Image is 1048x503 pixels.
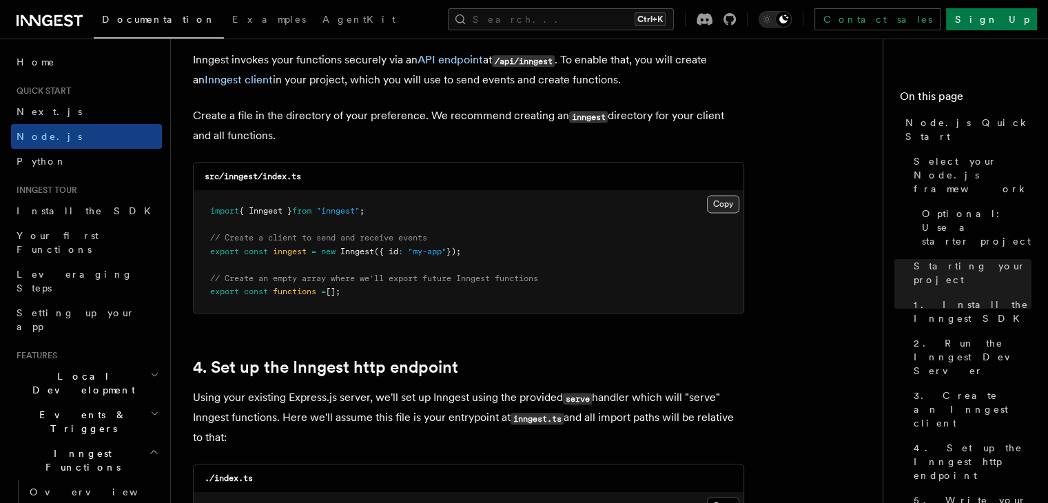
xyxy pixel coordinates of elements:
span: Inngest tour [11,185,77,196]
code: ./index.ts [205,473,253,483]
a: Your first Functions [11,223,162,262]
a: 1. Install the Inngest SDK [908,292,1031,331]
a: Inngest client [205,73,273,86]
span: Leveraging Steps [17,269,133,294]
span: 1. Install the Inngest SDK [914,298,1031,325]
a: Next.js [11,99,162,124]
span: new [321,247,336,256]
span: import [210,206,239,216]
code: inngest [569,111,608,123]
span: functions [273,287,316,296]
span: }); [446,247,461,256]
span: Next.js [17,106,82,117]
code: inngest.ts [511,413,564,424]
span: Your first Functions [17,230,99,255]
p: Using your existing Express.js server, we'll set up Inngest using the provided handler which will... [193,388,744,447]
a: Examples [224,4,314,37]
p: Inngest invokes your functions securely via an at . To enable that, you will create an in your pr... [193,50,744,90]
span: const [244,247,268,256]
span: 4. Set up the Inngest http endpoint [914,441,1031,482]
a: Install the SDK [11,198,162,223]
a: Select your Node.js framework [908,149,1031,201]
span: Node.js Quick Start [905,116,1031,143]
span: "inngest" [316,206,360,216]
button: Toggle dark mode [759,11,792,28]
span: 3. Create an Inngest client [914,389,1031,430]
button: Events & Triggers [11,402,162,441]
span: ; [360,206,364,216]
button: Search...Ctrl+K [448,8,674,30]
a: Node.js [11,124,162,149]
span: Events & Triggers [11,408,150,435]
span: Features [11,350,57,361]
kbd: Ctrl+K [635,12,666,26]
span: Quick start [11,85,71,96]
button: Local Development [11,364,162,402]
span: inngest [273,247,307,256]
code: src/inngest/index.ts [205,172,301,181]
a: Documentation [94,4,224,39]
a: API endpoint [418,53,483,66]
span: Python [17,156,67,167]
span: from [292,206,311,216]
a: 2. Run the Inngest Dev Server [908,331,1031,383]
a: Optional: Use a starter project [916,201,1031,254]
button: Inngest Functions [11,441,162,480]
span: Documentation [102,14,216,25]
span: []; [326,287,340,296]
span: Local Development [11,369,150,397]
span: Optional: Use a starter project [922,207,1031,248]
a: AgentKit [314,4,404,37]
span: Setting up your app [17,307,135,332]
span: Overview [30,486,172,497]
span: "my-app" [408,247,446,256]
span: Inngest [340,247,374,256]
span: // Create a client to send and receive events [210,233,427,243]
span: // Create an empty array where we'll export future Inngest functions [210,274,538,283]
span: { Inngest } [239,206,292,216]
span: 2. Run the Inngest Dev Server [914,336,1031,378]
span: Starting your project [914,259,1031,287]
span: export [210,287,239,296]
span: Home [17,55,55,69]
span: AgentKit [322,14,395,25]
a: Starting your project [908,254,1031,292]
a: Setting up your app [11,300,162,339]
a: Node.js Quick Start [900,110,1031,149]
a: Home [11,50,162,74]
a: Contact sales [814,8,941,30]
a: Leveraging Steps [11,262,162,300]
a: Python [11,149,162,174]
span: ({ id [374,247,398,256]
span: Install the SDK [17,205,159,216]
code: /api/inngest [492,55,555,67]
span: Examples [232,14,306,25]
span: Select your Node.js framework [914,154,1031,196]
a: Sign Up [946,8,1037,30]
span: Inngest Functions [11,446,149,474]
a: 3. Create an Inngest client [908,383,1031,435]
h4: On this page [900,88,1031,110]
button: Copy [707,195,739,213]
span: export [210,247,239,256]
span: : [398,247,403,256]
a: 4. Set up the Inngest http endpoint [908,435,1031,488]
span: Node.js [17,131,82,142]
span: const [244,287,268,296]
a: 4. Set up the Inngest http endpoint [193,358,458,377]
span: = [321,287,326,296]
code: serve [563,393,592,404]
p: Create a file in the directory of your preference. We recommend creating an directory for your cl... [193,106,744,145]
span: = [311,247,316,256]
